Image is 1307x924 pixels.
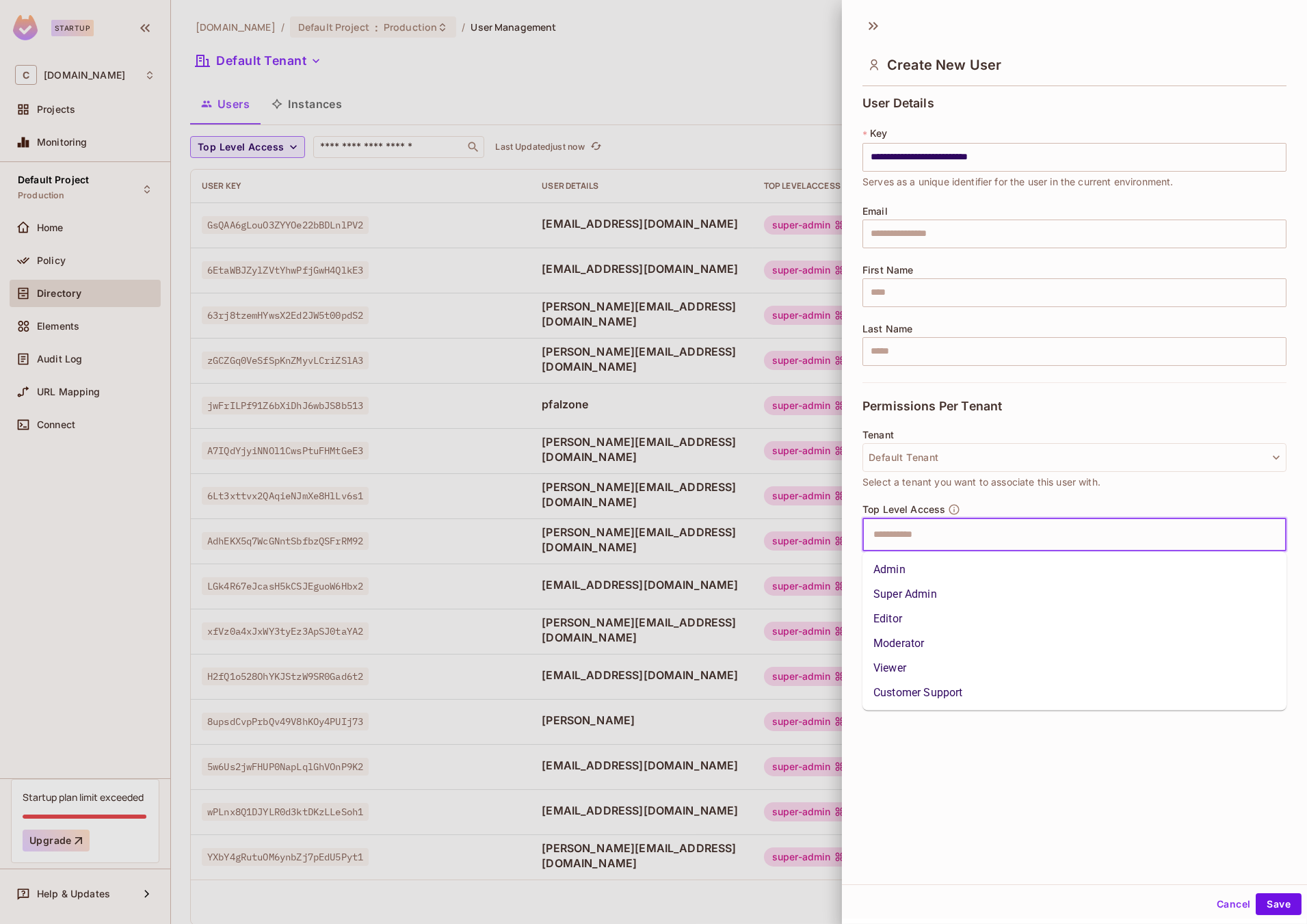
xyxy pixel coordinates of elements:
button: Default Tenant [862,443,1286,472]
button: Close [1279,533,1282,536]
span: First Name [862,265,914,276]
span: Key [870,128,887,139]
button: Save [1256,893,1302,915]
span: Tenant [862,430,894,440]
span: Permissions Per Tenant [862,399,1002,413]
span: User Details [862,96,934,110]
span: Top Level Access [862,504,945,515]
li: Super Admin [862,582,1286,607]
li: Admin [862,557,1286,582]
span: Select a tenant you want to associate this user with. [862,475,1100,490]
li: Customer Support [862,681,1286,705]
span: Last Name [862,324,912,334]
li: Editor [862,607,1286,631]
button: Cancel [1211,893,1256,915]
li: Viewer [862,656,1286,681]
span: Serves as a unique identifier for the user in the current environment. [862,174,1174,189]
span: Create New User [887,57,1001,73]
span: Email [862,206,888,217]
li: Moderator [862,631,1286,656]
